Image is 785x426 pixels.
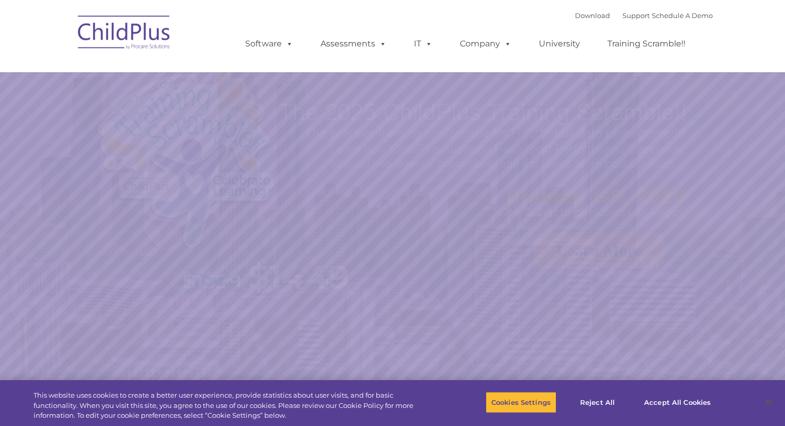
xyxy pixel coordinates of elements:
[73,8,176,60] img: ChildPlus by Procare Solutions
[638,391,716,413] button: Accept All Cookies
[404,34,443,54] a: IT
[310,34,397,54] a: Assessments
[534,234,665,268] a: Learn More
[575,11,713,20] font: |
[575,11,610,20] a: Download
[450,34,522,54] a: Company
[757,391,780,414] button: Close
[622,11,650,20] a: Support
[34,390,432,421] div: This website uses cookies to create a better user experience, provide statistics about user visit...
[486,391,556,413] button: Cookies Settings
[235,34,303,54] a: Software
[565,391,630,413] button: Reject All
[528,34,590,54] a: University
[652,11,713,20] a: Schedule A Demo
[597,34,696,54] a: Training Scramble!!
